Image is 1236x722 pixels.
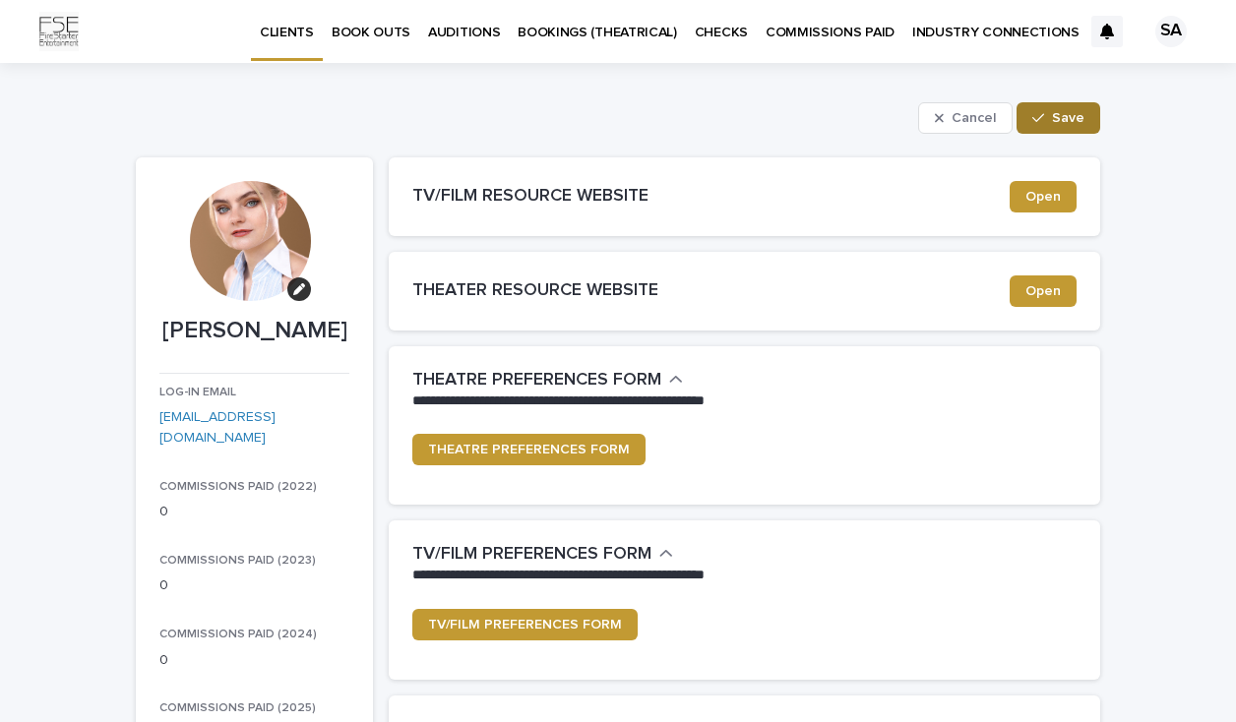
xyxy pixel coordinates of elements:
img: Km9EesSdRbS9ajqhBzyo [39,12,79,51]
span: TV/FILM PREFERENCES FORM [428,618,622,632]
button: TV/FILM PREFERENCES FORM [412,544,673,566]
a: TV/FILM PREFERENCES FORM [412,609,638,640]
p: 0 [159,575,349,596]
span: COMMISSIONS PAID (2023) [159,555,316,567]
p: 0 [159,502,349,522]
h2: TV/FILM PREFERENCES FORM [412,544,651,566]
h2: THEATRE PREFERENCES FORM [412,370,661,391]
button: Save [1017,102,1100,134]
h2: THEATER RESOURCE WEBSITE [412,280,1010,302]
span: Open [1025,190,1061,204]
span: LOG-IN EMAIL [159,387,236,398]
span: Cancel [952,111,996,125]
a: THEATRE PREFERENCES FORM [412,434,646,465]
button: THEATRE PREFERENCES FORM [412,370,683,391]
h2: TV/FILM RESOURCE WEBSITE [412,186,1010,208]
span: COMMISSIONS PAID (2025) [159,702,316,714]
button: Cancel [918,102,1013,134]
span: Open [1025,284,1061,298]
a: Open [1010,275,1077,307]
span: COMMISSIONS PAID (2024) [159,629,317,640]
p: [PERSON_NAME] [159,317,349,345]
span: COMMISSIONS PAID (2022) [159,481,317,493]
a: [EMAIL_ADDRESS][DOMAIN_NAME] [159,410,276,445]
span: THEATRE PREFERENCES FORM [428,443,630,456]
div: SA [1155,16,1187,47]
span: Save [1052,111,1084,125]
a: Open [1010,181,1077,212]
p: 0 [159,650,349,671]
